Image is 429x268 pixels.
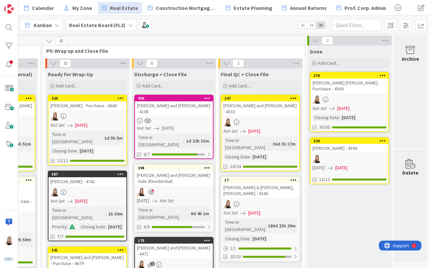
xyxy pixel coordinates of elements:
div: 175[PERSON_NAME] and [PERSON_NAME] - 4471 [135,238,213,258]
div: [DATE] [251,153,268,160]
div: Closing Date [79,223,105,230]
i: Not Set [313,105,327,111]
div: 406 [138,96,213,101]
span: [DATE] [162,125,174,132]
a: Prof. Corp. Admin [333,2,390,14]
img: DB [50,188,59,196]
div: 1 [34,3,36,8]
div: DB [311,95,388,104]
span: [DATE] [75,122,87,129]
span: : [265,222,266,229]
img: DB [223,118,232,126]
span: 20/23 [230,253,241,260]
div: 1/1 [221,244,299,252]
span: [DATE] [337,105,349,112]
div: 8d 4h 1m [189,210,211,217]
a: Estate Planning [222,2,276,14]
i: Not Set [137,125,151,131]
img: DB [137,187,146,196]
span: Support [14,1,30,9]
span: Annual Returns [290,4,327,12]
span: [DATE] [248,210,260,217]
div: [DATE] [78,147,95,154]
span: My Zone [72,4,92,12]
a: Calendar [20,2,58,14]
span: [DATE] [335,164,347,171]
span: [DATE] [75,198,87,205]
i: Not Set [50,122,65,128]
div: Time in [GEOGRAPHIC_DATA] [137,206,188,221]
div: [PERSON_NAME] & [PERSON_NAME], [PERSON_NAME] - 4346 [221,183,299,198]
img: DB [313,95,321,104]
div: [PERSON_NAME] and [PERSON_NAME] - 4108 [135,101,213,116]
div: 387 [49,171,126,177]
div: 175 [138,238,213,243]
div: 17 [224,178,299,183]
div: Archive [402,55,419,63]
span: 6/8 [144,223,150,230]
div: 17 [221,177,299,183]
div: Time in [GEOGRAPHIC_DATA] [223,218,265,233]
div: Time in [GEOGRAPHIC_DATA] [50,207,106,221]
div: DB [221,200,299,208]
img: DB [223,200,232,208]
b: Real Estate Board (FL2) [69,22,125,28]
div: 326 [313,139,388,143]
span: 1x [298,22,307,28]
span: 12/12 [57,157,68,164]
div: DB [49,112,126,120]
div: 270[PERSON_NAME] [PERSON_NAME] - Purchase - 4569 [311,73,388,93]
div: 326 [311,138,388,144]
span: : [250,235,251,242]
div: 326[PERSON_NAME] - 4594 [311,138,388,152]
div: Closing Date [223,235,250,242]
i: Not Set [223,210,238,216]
div: 341 [49,247,126,253]
div: 270 [313,73,388,78]
div: 320[PERSON_NAME] - Purchase - 4640 [49,95,126,110]
div: [PERSON_NAME] and [PERSON_NAME] - 4471 [135,244,213,258]
span: P5: Wrap up and Close File [46,48,297,54]
div: 247[PERSON_NAME] and [PERSON_NAME] - 4533 [221,95,299,116]
span: 8 [146,59,157,67]
div: [DATE] [106,223,123,230]
span: 2 [322,37,333,45]
span: [DATE] [313,164,325,171]
div: 387[PERSON_NAME] - 4741 [49,171,126,186]
div: Closing Date [223,153,250,160]
span: Construction Mortgages - Draws [156,4,216,12]
a: Real Estate [98,2,142,14]
span: [DATE] [248,128,260,135]
span: 24/24 [230,163,241,170]
span: Final QC + Close File [221,71,269,78]
div: Closing Date [50,147,77,154]
div: 15d 5h 51m [6,140,33,148]
span: Real Estate [110,4,138,12]
div: Time in [GEOGRAPHIC_DATA] [137,134,183,148]
span: Prof. Corp. Admin [345,4,386,12]
span: Done [310,48,322,55]
div: 21d 22h 50m [4,236,33,243]
span: 12/12 [319,176,330,183]
div: 247 [224,96,299,101]
div: [PERSON_NAME] - Purchase - 4640 [49,101,126,110]
span: 6/7 [144,151,150,158]
span: : [188,210,189,217]
span: : [102,134,103,142]
span: : [339,114,340,121]
img: DB [313,154,321,163]
div: Priority [50,223,67,230]
div: Time in [GEOGRAPHIC_DATA] [50,131,102,145]
span: : [106,210,107,218]
span: : [67,223,68,230]
div: 175 [135,238,213,244]
div: DB [135,187,213,196]
span: Estate Planning [234,4,272,12]
img: DB [4,236,14,245]
span: : [183,137,184,145]
span: : [77,147,78,154]
div: 406 [135,95,213,101]
div: 180d 23h 20m [266,222,297,229]
span: 42 [55,37,67,45]
span: 30/30 [319,124,330,131]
